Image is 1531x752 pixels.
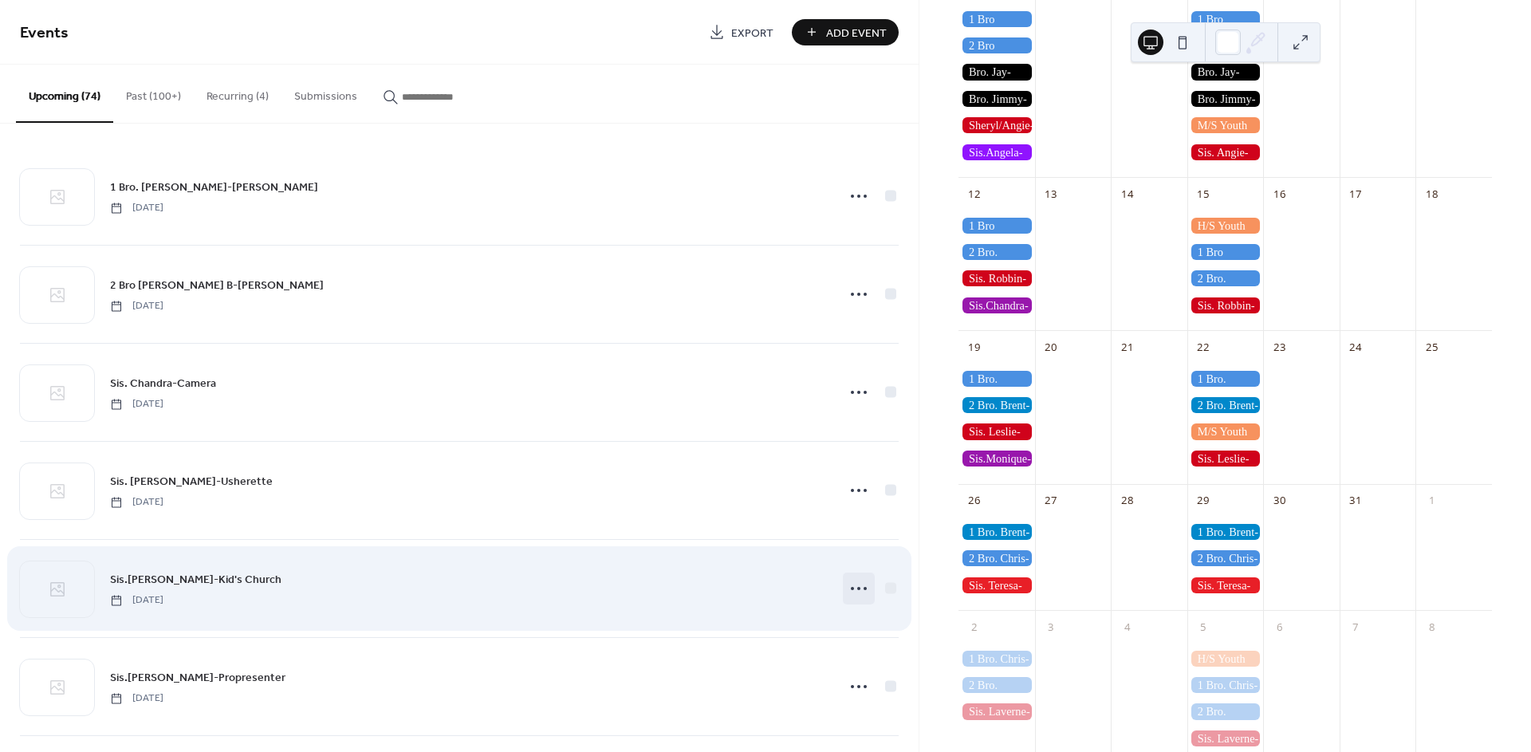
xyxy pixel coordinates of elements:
div: 2 Bro. David-Usher [958,677,1035,693]
div: Bro. Jimmy-Propresenter [1187,91,1264,107]
div: 22 [1193,337,1214,358]
div: Sheryl/Angie-Usherettes [958,117,1035,133]
span: [DATE] [110,397,163,411]
span: 1 Bro. [PERSON_NAME]-[PERSON_NAME] [110,179,318,196]
div: 1 Bro. Adam-Usher [1187,371,1264,387]
a: Sis.[PERSON_NAME]-Kid's Church [110,570,281,589]
div: Sis. Teresa-Usherette [958,577,1035,593]
div: 1 Bro Jonathan B-Usher [958,11,1035,27]
div: Sis. Robbin-Usherette [958,270,1035,286]
a: 2 Bro [PERSON_NAME] B-[PERSON_NAME] [110,276,324,294]
div: 2 Bro. Adam-Usher [1187,270,1264,286]
div: Sis. Laverne-Usherette [958,703,1035,719]
div: Sis. Angie-Usherette [1187,144,1264,160]
div: 1 Bro. Chris-Usher [958,651,1035,667]
div: 19 [964,337,985,358]
div: 30 [1269,490,1289,511]
div: 21 [1116,337,1137,358]
span: [DATE] [110,299,163,313]
div: 23 [1269,337,1289,358]
div: 24 [1345,337,1366,358]
div: 26 [964,490,985,511]
span: [DATE] [110,691,163,706]
div: 1 Bro Jonathan B-Usher [1187,11,1264,27]
div: Sis. Leslie-Usherette [958,423,1035,439]
span: [DATE] [110,495,163,510]
div: Sis.Angela-Kid's Church [958,144,1035,160]
div: 16 [1269,184,1289,205]
div: 25 [1422,337,1442,358]
span: Sis. Chandra-Camera [110,376,216,392]
div: Sis.Monique-Kid's Church [958,451,1035,467]
div: 7 [1345,617,1366,638]
div: Bro. Jay-Camera [1187,64,1264,80]
a: 1 Bro. [PERSON_NAME]-[PERSON_NAME] [110,178,318,196]
div: 4 [1116,617,1137,638]
div: Sis. Teresa-Usherette [1187,577,1264,593]
div: 29 [1193,490,1214,511]
span: [DATE] [110,201,163,215]
div: 17 [1345,184,1366,205]
button: Add Event [792,19,899,45]
div: 2 Bro Jonathan M-Usher [958,37,1035,53]
div: 2 Bro. Brent-Usher [1187,397,1264,413]
div: 13 [1041,184,1061,205]
div: 18 [1422,184,1442,205]
span: [DATE] [110,593,163,608]
div: M/S Youth Bible Study - Sis Teresa [1187,117,1264,133]
a: Export [697,19,785,45]
span: Events [20,18,69,49]
div: 1 Bro Jonathan M-Usher [958,218,1035,234]
div: 15 [1193,184,1214,205]
div: 1 Bro. Adam-Usher [958,371,1035,387]
button: Submissions [281,65,370,121]
span: Sis. [PERSON_NAME]-Usherette [110,474,273,490]
div: Sis.Chandra-Kid's Church [958,297,1035,313]
span: Sis.[PERSON_NAME]-Propresenter [110,670,285,687]
button: Recurring (4) [194,65,281,121]
div: 20 [1041,337,1061,358]
div: 1 [1422,490,1442,511]
span: Add Event [826,25,887,41]
div: 1 Bro Jonathan M-Usher [1187,244,1264,260]
div: 2 Bro. Adam-Usher [958,244,1035,260]
div: 28 [1116,490,1137,511]
div: 6 [1269,617,1289,638]
div: 8 [1422,617,1442,638]
div: 3 [1041,617,1061,638]
div: 27 [1041,490,1061,511]
div: 2 Bro. Chris-Usher [1187,550,1264,566]
div: 12 [964,184,985,205]
button: Past (100+) [113,65,194,121]
div: 2 [964,617,985,638]
a: Sis. [PERSON_NAME]-Usherette [110,472,273,490]
div: 14 [1116,184,1137,205]
div: M/S Youth Bible Study - Sis Teresa [1187,423,1264,439]
div: Bro. Jay-Camera [958,64,1035,80]
div: 2 Bro. David-Usher [1187,703,1264,719]
div: 1 Bro. Chris-Usher [1187,677,1264,693]
div: 31 [1345,490,1366,511]
span: Export [731,25,773,41]
span: 2 Bro [PERSON_NAME] B-[PERSON_NAME] [110,278,324,294]
button: Upcoming (74) [16,65,113,123]
div: Sis. Robbin-Usherette [1187,297,1264,313]
div: 2 Bro. Chris-Usher [958,550,1035,566]
div: Sis. Leslie-Usherette [1187,451,1264,467]
a: Sis. Chandra-Camera [110,374,216,392]
div: 2 Bro. Brent-Usher [958,397,1035,413]
div: Sis. Laverne-Usherette [1187,730,1264,746]
a: Sis.[PERSON_NAME]-Propresenter [110,668,285,687]
div: H/S Youth Bible Study - Bro. Jonathan Burr [1187,651,1264,667]
div: 1 Bro. Brent-Usher [958,524,1035,540]
div: 5 [1193,617,1214,638]
div: 1 Bro. Brent-Usher [1187,524,1264,540]
span: Sis.[PERSON_NAME]-Kid's Church [110,572,281,589]
div: H/S Youth Bible Study - Bro. Jonathan Burr [1187,218,1264,234]
div: Bro. Jimmy-Propresenter [958,91,1035,107]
